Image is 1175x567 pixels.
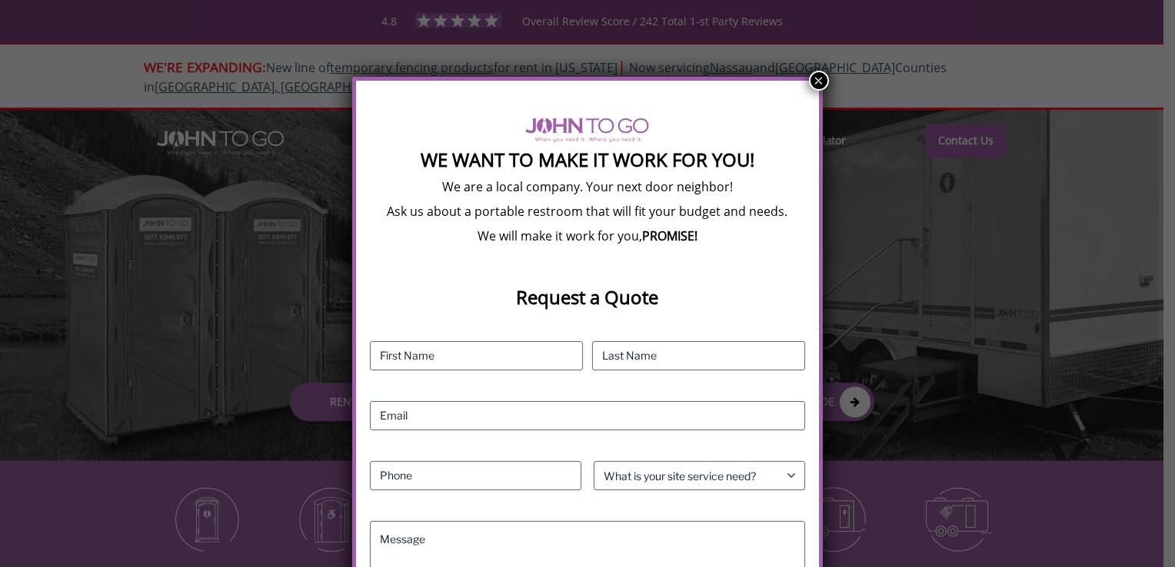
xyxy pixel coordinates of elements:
[370,203,804,220] p: Ask us about a portable restroom that will fit your budget and needs.
[516,284,658,310] strong: Request a Quote
[525,118,649,142] img: logo of viptogo
[370,227,804,244] p: We will make it work for you,
[809,71,829,91] button: Close
[370,178,804,195] p: We are a local company. Your next door neighbor!
[592,341,805,370] input: Last Name
[642,227,697,244] b: PROMISE!
[370,461,581,490] input: Phone
[421,147,754,172] strong: We Want To Make It Work For You!
[370,341,583,370] input: First Name
[370,401,804,430] input: Email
